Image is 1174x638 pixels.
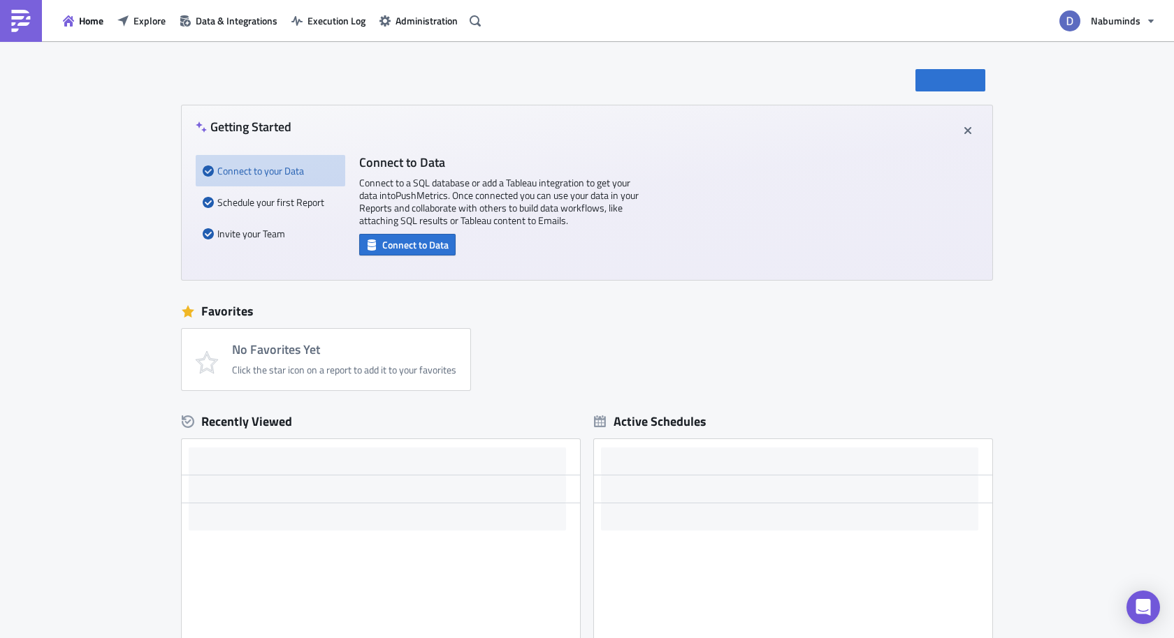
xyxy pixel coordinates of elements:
button: Connect to Data [359,234,456,255]
p: Connect to a SQL database or add a Tableau integration to get your data into PushMetrics . Once c... [359,177,639,227]
div: Connect to your Data [203,155,338,186]
span: Data & Integrations [196,13,277,28]
button: Execution Log [284,10,372,31]
div: Open Intercom Messenger [1126,591,1160,624]
h4: Getting Started [196,119,291,134]
h4: Connect to Data [359,155,639,170]
div: Active Schedules [594,413,706,429]
img: Avatar [1058,9,1082,33]
h4: No Favorites Yet [232,343,456,357]
button: Explore [110,10,173,31]
a: Connect to Data [359,236,456,251]
button: Home [56,10,110,31]
span: Connect to Data [382,237,449,252]
div: Click the star icon on a report to add it to your favorites [232,364,456,376]
span: Nabuminds [1091,13,1140,28]
img: PushMetrics [10,10,32,32]
div: Recently Viewed [182,411,580,432]
span: Administration [396,13,458,28]
button: Administration [372,10,465,31]
span: Explore [133,13,166,28]
div: Invite your Team [203,218,338,249]
span: Home [79,13,103,28]
div: Favorites [182,301,992,322]
span: Execution Log [307,13,365,28]
div: Schedule your first Report [203,186,338,218]
button: Nabuminds [1051,6,1164,36]
button: Data & Integrations [173,10,284,31]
